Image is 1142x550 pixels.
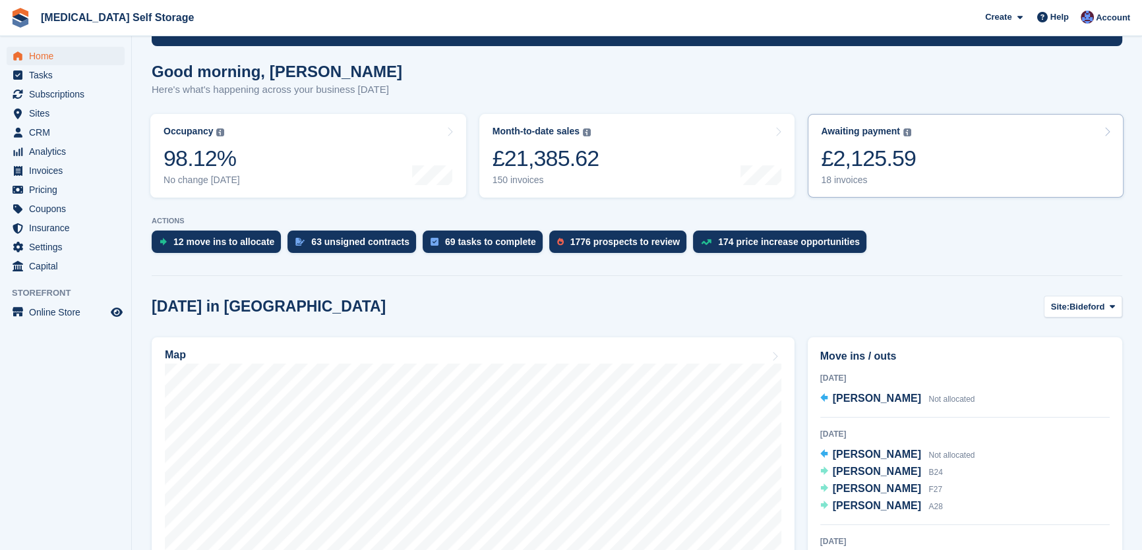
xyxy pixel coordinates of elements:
a: Preview store [109,304,125,320]
span: [PERSON_NAME] [833,466,921,477]
div: 1776 prospects to review [570,236,680,247]
span: Bideford [1069,300,1104,314]
span: Pricing [29,180,108,199]
div: Month-to-date sales [493,126,580,137]
span: Insurance [29,219,108,237]
div: £2,125.59 [821,145,916,172]
img: icon-info-grey-7440780725fd019a000dd9b08b2336e03edf1995a4989e88bcd33f0948082b44.svg [216,128,224,136]
div: [DATE] [820,372,1110,384]
a: menu [7,180,125,199]
a: menu [7,238,125,256]
a: menu [7,142,125,161]
div: Awaiting payment [821,126,900,137]
a: [PERSON_NAME] B24 [820,464,943,481]
span: Site: [1051,300,1069,314]
img: price_increase_opportunities-93ffe204e8149a01c8c9dc8f82e8f89637d9d84a8eef4429ea346261dce0b2c0.svg [701,239,711,245]
img: move_ins_to_allocate_icon-fdf77a2bb77ea45bf5b3d319d69a93e2d87916cf1d5bf7949dd705db3b84f3ca.svg [160,238,167,246]
span: B24 [928,468,942,477]
a: menu [7,257,125,275]
a: menu [7,104,125,123]
span: Help [1050,11,1069,24]
div: 12 move ins to allocate [173,236,274,247]
span: [PERSON_NAME] [833,393,921,404]
span: Subscriptions [29,85,108,103]
span: Settings [29,238,108,256]
a: menu [7,66,125,84]
a: menu [7,303,125,321]
a: menu [7,219,125,237]
span: Invoices [29,161,108,180]
span: Create [985,11,1011,24]
div: [DATE] [820,428,1110,440]
span: Capital [29,257,108,275]
div: 18 invoices [821,175,916,186]
a: Occupancy 98.12% No change [DATE] [150,114,466,198]
a: [PERSON_NAME] F27 [820,481,942,498]
span: A28 [928,502,942,511]
div: £21,385.62 [493,145,599,172]
a: 69 tasks to complete [423,231,549,260]
img: task-75834270c22a3079a89374b754ae025e5fb1db73e45f91037f5363f120a921f8.svg [431,238,438,246]
h1: Good morning, [PERSON_NAME] [152,63,402,80]
a: menu [7,123,125,142]
span: Not allocated [928,451,975,460]
div: 150 invoices [493,175,599,186]
a: 174 price increase opportunities [693,231,873,260]
div: 69 tasks to complete [445,236,536,247]
h2: Move ins / outs [820,348,1110,364]
a: 1776 prospects to review [549,231,694,260]
h2: Map [165,349,186,361]
span: Tasks [29,66,108,84]
button: Site: Bideford [1044,296,1122,317]
img: Helen Walker [1081,11,1094,24]
img: stora-icon-8386f47178a22dfd0bd8f6a31ec36ba5ce8667c1dd55bd0f319d3a0aa187defe.svg [11,8,30,28]
a: [MEDICAL_DATA] Self Storage [36,7,199,28]
a: [PERSON_NAME] A28 [820,498,943,515]
div: 174 price increase opportunities [718,236,860,247]
span: Account [1096,11,1130,24]
h2: [DATE] in [GEOGRAPHIC_DATA] [152,298,386,316]
div: 98.12% [164,145,240,172]
div: Occupancy [164,126,213,137]
span: CRM [29,123,108,142]
span: Home [29,47,108,65]
a: menu [7,200,125,218]
span: Coupons [29,200,108,218]
p: Here's what's happening across your business [DATE] [152,82,402,97]
span: F27 [928,485,942,494]
p: ACTIONS [152,217,1122,225]
a: 63 unsigned contracts [287,231,423,260]
a: Month-to-date sales £21,385.62 150 invoices [479,114,795,198]
img: icon-info-grey-7440780725fd019a000dd9b08b2336e03edf1995a4989e88bcd33f0948082b44.svg [583,128,591,136]
a: menu [7,85,125,103]
div: No change [DATE] [164,175,240,186]
span: Not allocated [928,395,975,404]
span: [PERSON_NAME] [833,500,921,511]
a: 12 move ins to allocate [152,231,287,260]
span: Online Store [29,303,108,321]
span: [PERSON_NAME] [833,483,921,494]
a: menu [7,161,125,180]
a: [PERSON_NAME] Not allocated [820,391,975,408]
div: 63 unsigned contracts [311,236,409,247]
img: prospect-51fa495bee0391a8d652442698ab0144808aea92771e9ea1ae160a38d050c398.svg [557,238,564,246]
span: [PERSON_NAME] [833,449,921,460]
img: icon-info-grey-7440780725fd019a000dd9b08b2336e03edf1995a4989e88bcd33f0948082b44.svg [903,128,911,136]
div: [DATE] [820,536,1110,547]
span: Sites [29,104,108,123]
a: menu [7,47,125,65]
span: Storefront [12,287,131,300]
img: contract_signature_icon-13c848040528278c33f63329250d36e43548de30e8caae1d1a13099fd9432cc5.svg [295,238,305,246]
a: Awaiting payment £2,125.59 18 invoices [808,114,1124,198]
a: [PERSON_NAME] Not allocated [820,447,975,464]
span: Analytics [29,142,108,161]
